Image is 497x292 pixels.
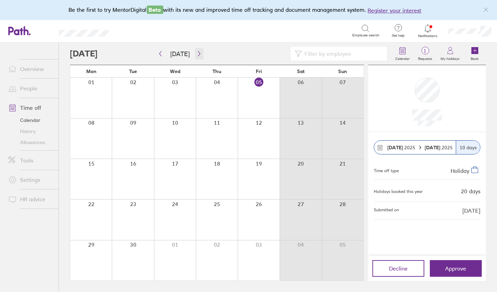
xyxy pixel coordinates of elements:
span: Wed [170,69,180,74]
label: Calendar [391,55,414,61]
a: People [3,81,58,95]
span: Approve [445,265,467,272]
a: Time off [3,101,58,115]
a: Tools [3,153,58,167]
button: Register your interest [368,6,422,15]
a: Notifications [417,24,439,38]
button: Approve [430,260,482,277]
input: Filter by employee [302,47,383,60]
span: Fri [256,69,262,74]
span: Holiday [451,167,469,174]
span: [DATE] [462,207,480,214]
strong: [DATE] [388,144,403,151]
label: Book [467,55,483,61]
span: Tue [129,69,137,74]
span: Thu [213,69,221,74]
div: 20 days [461,188,480,194]
span: Beta [147,6,163,14]
a: Allowances [3,137,58,148]
a: Overview [3,62,58,76]
span: Submitted on [374,207,399,214]
div: Holidays booked this year [374,189,423,194]
strong: [DATE] [425,144,442,151]
a: Book [464,43,486,65]
span: Get help [387,34,410,38]
div: Search [128,27,145,34]
a: History [3,126,58,137]
div: Time off type [374,166,399,174]
a: Settings [3,173,58,187]
a: 1Requests [414,43,436,65]
span: 2025 [388,145,416,150]
label: My holidays [436,55,464,61]
span: Sat [297,69,305,74]
a: Calendar [391,43,414,65]
span: 1 [414,48,436,54]
a: Calendar [3,115,58,126]
span: 2025 [425,145,453,150]
span: Mon [86,69,97,74]
a: My holidays [436,43,464,65]
span: Employee search [353,33,380,37]
span: Sun [338,69,347,74]
button: Decline [372,260,424,277]
div: 10 days [456,141,480,154]
div: Be the first to try MentorDigital with its new and improved time off tracking and document manage... [69,6,428,15]
span: Notifications [417,34,439,38]
a: HR advice [3,192,58,206]
button: [DATE] [165,48,195,60]
label: Requests [414,55,436,61]
span: Decline [389,265,408,272]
